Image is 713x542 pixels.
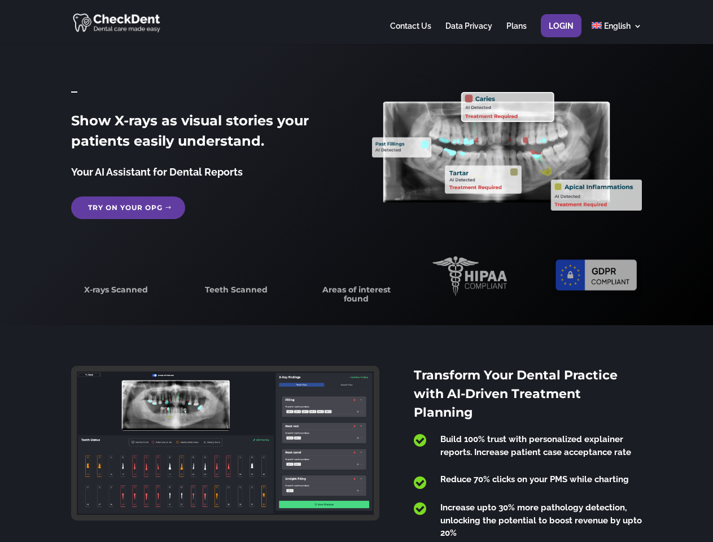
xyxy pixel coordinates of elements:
[440,502,642,538] span: Increase upto 30% more pathology detection, unlocking the potential to boost revenue by upto 20%
[372,92,641,211] img: X_Ray_annotated
[414,501,426,516] span: 
[71,166,243,178] span: Your AI Assistant for Dental Reports
[71,286,160,300] h3: X-rays Scanned
[71,80,77,95] span: _
[506,22,527,44] a: Plans
[71,196,185,219] a: Try on your OPG
[71,111,340,157] h2: Show X-rays as visual stories your patients easily understand.
[414,368,618,420] span: Transform Your Dental Practice with AI-Driven Treatment Planning
[592,22,642,44] a: English
[440,474,629,484] span: Reduce 70% clicks on your PMS while charting
[549,22,574,44] a: Login
[73,11,161,33] img: CheckDent AI
[414,433,426,448] span: 
[604,21,631,30] span: English
[440,434,631,457] span: Build 100% trust with personalized explainer reports. Increase patient case acceptance rate
[312,286,401,309] h3: Areas of interest found
[191,286,281,300] h3: Teeth Scanned
[390,22,431,44] a: Contact Us
[445,22,492,44] a: Data Privacy
[414,475,426,490] span: 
